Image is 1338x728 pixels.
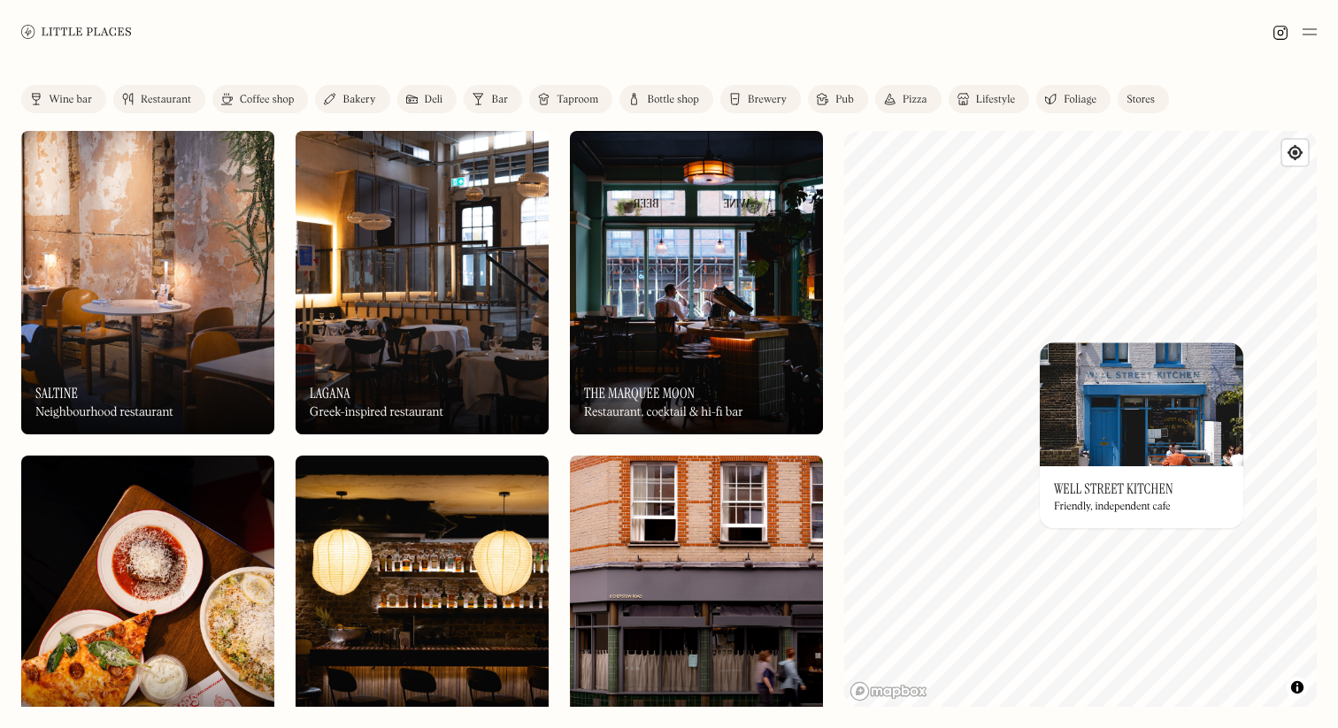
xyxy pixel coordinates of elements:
[35,405,173,420] div: Neighbourhood restaurant
[808,85,868,113] a: Pub
[21,131,274,434] img: Saltine
[1118,85,1169,113] a: Stores
[296,131,549,434] img: Lagana
[310,385,350,402] h3: Lagana
[21,131,274,434] a: SaltineSaltineSaltineNeighbourhood restaurant
[903,95,927,105] div: Pizza
[1292,678,1303,697] span: Toggle attribution
[529,85,612,113] a: Taproom
[35,385,78,402] h3: Saltine
[49,95,92,105] div: Wine bar
[976,95,1015,105] div: Lifestyle
[425,95,443,105] div: Deli
[1054,501,1171,513] div: Friendly, independent cafe
[835,95,854,105] div: Pub
[240,95,294,105] div: Coffee shop
[844,131,1317,707] canvas: Map
[1054,480,1173,497] h3: Well Street Kitchen
[310,405,443,420] div: Greek-inspired restaurant
[720,85,801,113] a: Brewery
[113,85,205,113] a: Restaurant
[949,85,1029,113] a: Lifestyle
[464,85,522,113] a: Bar
[647,95,699,105] div: Bottle shop
[1282,140,1308,165] button: Find my location
[557,95,598,105] div: Taproom
[748,95,787,105] div: Brewery
[296,131,549,434] a: LaganaLaganaLaganaGreek-inspired restaurant
[570,131,823,434] a: The Marquee MoonThe Marquee MoonThe Marquee MoonRestaurant, cocktail & hi-fi bar
[850,681,927,701] a: Mapbox homepage
[1036,85,1111,113] a: Foliage
[1287,677,1308,698] button: Toggle attribution
[21,85,106,113] a: Wine bar
[1040,342,1243,528] a: Well Street KitchenWell Street KitchenWell Street KitchenFriendly, independent cafe
[491,95,508,105] div: Bar
[584,405,743,420] div: Restaurant, cocktail & hi-fi bar
[1064,95,1096,105] div: Foliage
[141,95,191,105] div: Restaurant
[570,131,823,434] img: The Marquee Moon
[619,85,713,113] a: Bottle shop
[875,85,942,113] a: Pizza
[397,85,458,113] a: Deli
[1040,342,1243,466] img: Well Street Kitchen
[212,85,308,113] a: Coffee shop
[342,95,375,105] div: Bakery
[1127,95,1155,105] div: Stores
[584,385,695,402] h3: The Marquee Moon
[315,85,389,113] a: Bakery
